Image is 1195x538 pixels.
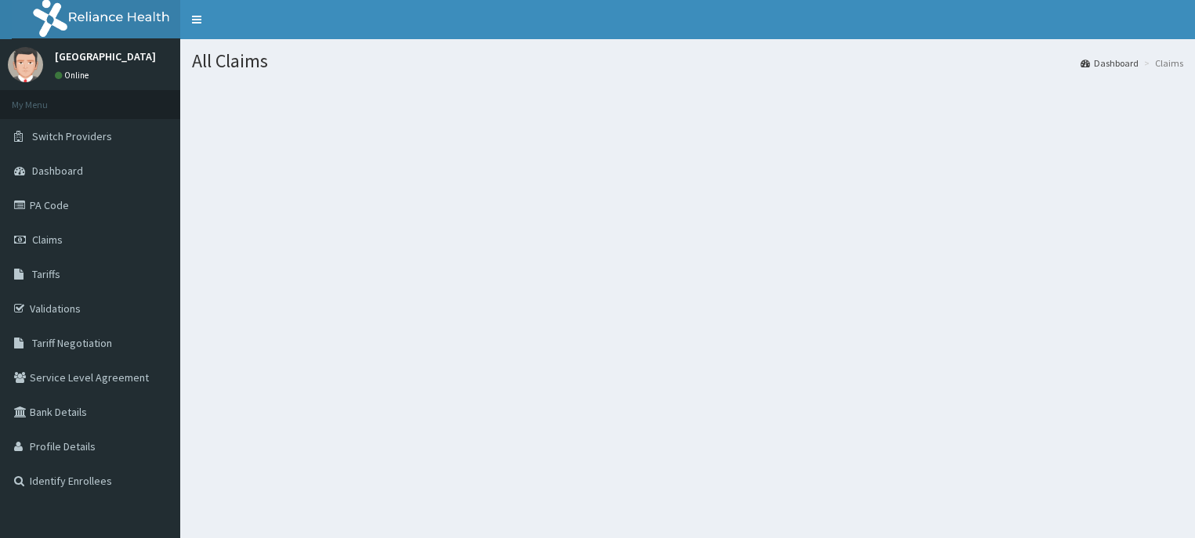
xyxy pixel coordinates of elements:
[32,336,112,350] span: Tariff Negotiation
[8,47,43,82] img: User Image
[1081,56,1139,70] a: Dashboard
[32,233,63,247] span: Claims
[32,267,60,281] span: Tariffs
[55,70,92,81] a: Online
[192,51,1183,71] h1: All Claims
[55,51,156,62] p: [GEOGRAPHIC_DATA]
[1140,56,1183,70] li: Claims
[32,164,83,178] span: Dashboard
[32,129,112,143] span: Switch Providers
